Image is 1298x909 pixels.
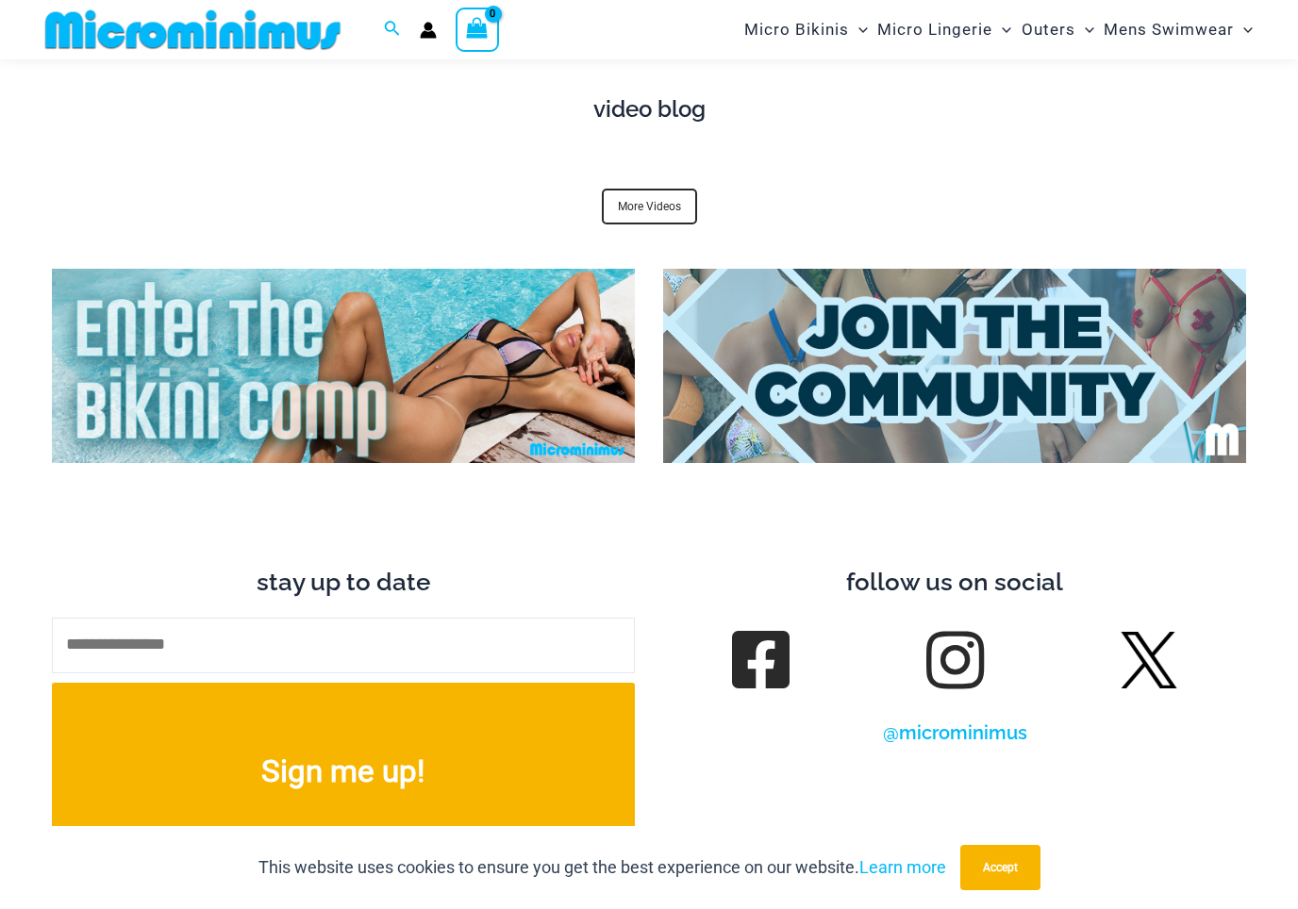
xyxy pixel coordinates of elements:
[52,683,635,862] button: Sign me up!
[52,96,1246,124] h4: video blog
[38,8,348,51] img: MM SHOP LOGO FLAT
[602,189,697,224] a: More Videos
[849,6,868,54] span: Menu Toggle
[737,3,1260,57] nav: Site Navigation
[877,6,992,54] span: Micro Lingerie
[734,634,787,686] a: follow us on Facebook
[420,22,437,39] a: Account icon link
[744,6,849,54] span: Micro Bikinis
[928,634,981,686] a: Follow us on Instagram
[1075,6,1094,54] span: Menu Toggle
[456,8,499,51] a: View Shopping Cart, empty
[1104,6,1234,54] span: Mens Swimwear
[384,18,401,41] a: Search icon link
[663,269,1246,463] img: Join Community 2
[1017,6,1099,54] a: OutersMenu ToggleMenu Toggle
[1099,6,1257,54] a: Mens SwimwearMenu ToggleMenu Toggle
[883,721,1027,744] a: @microminimus
[859,857,946,877] a: Learn more
[258,853,946,882] p: This website uses cookies to ensure you get the best experience on our website.
[1234,6,1253,54] span: Menu Toggle
[873,6,1016,54] a: Micro LingerieMenu ToggleMenu Toggle
[992,6,1011,54] span: Menu Toggle
[1022,6,1075,54] span: Outers
[52,269,635,463] img: Enter Bikini Comp
[52,567,635,599] h3: stay up to date
[740,6,873,54] a: Micro BikinisMenu ToggleMenu Toggle
[960,845,1040,890] button: Accept
[1121,632,1177,688] img: Twitter X Logo 42562
[663,567,1246,599] h3: follow us on social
